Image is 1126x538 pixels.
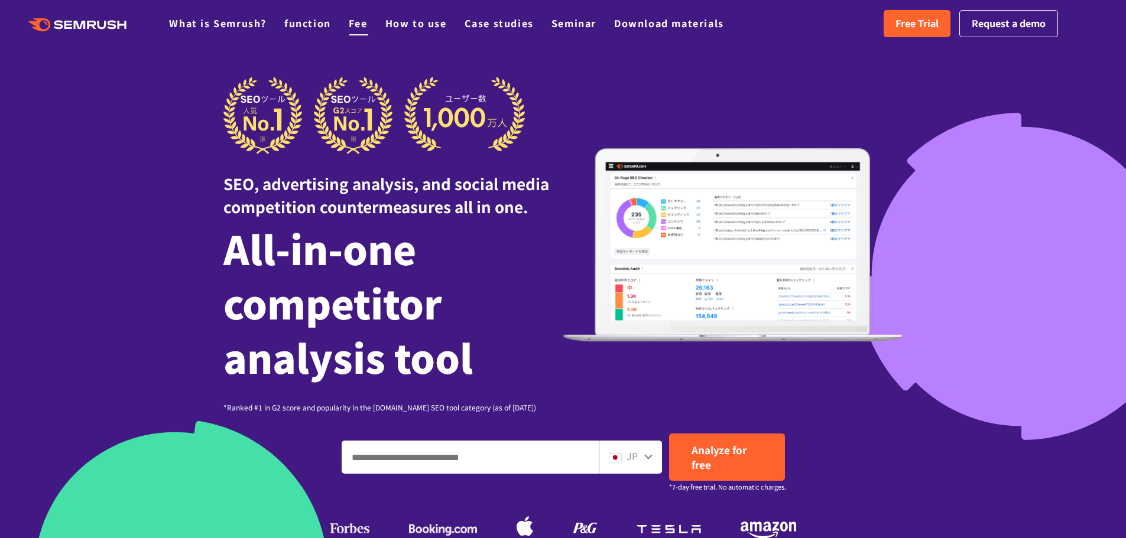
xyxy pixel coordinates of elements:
font: JP [627,449,638,463]
font: competitor analysis tool [223,274,473,385]
a: Analyze for free [669,433,785,481]
font: *7-day free trial. No automatic charges. [669,482,786,491]
a: Seminar [551,16,596,30]
a: Fee [349,16,368,30]
a: function [284,16,331,30]
font: SEO, advertising analysis, and social media competition countermeasures all in one. [223,172,549,217]
font: Request a demo [972,16,1046,30]
font: Free Trial [895,16,939,30]
a: Request a demo [959,10,1058,37]
a: How to use [385,16,447,30]
a: Download materials [614,16,724,30]
font: All-in-one [223,220,416,276]
a: Free Trial [884,10,950,37]
a: Case studies [465,16,534,30]
a: What is Semrush? [169,16,267,30]
font: *Ranked #1 in G2 score and popularity in the [DOMAIN_NAME] SEO tool category (as of [DATE]) [223,402,536,412]
font: Analyze for free [692,442,747,472]
input: Enter a domain, keyword or URL [342,441,598,473]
